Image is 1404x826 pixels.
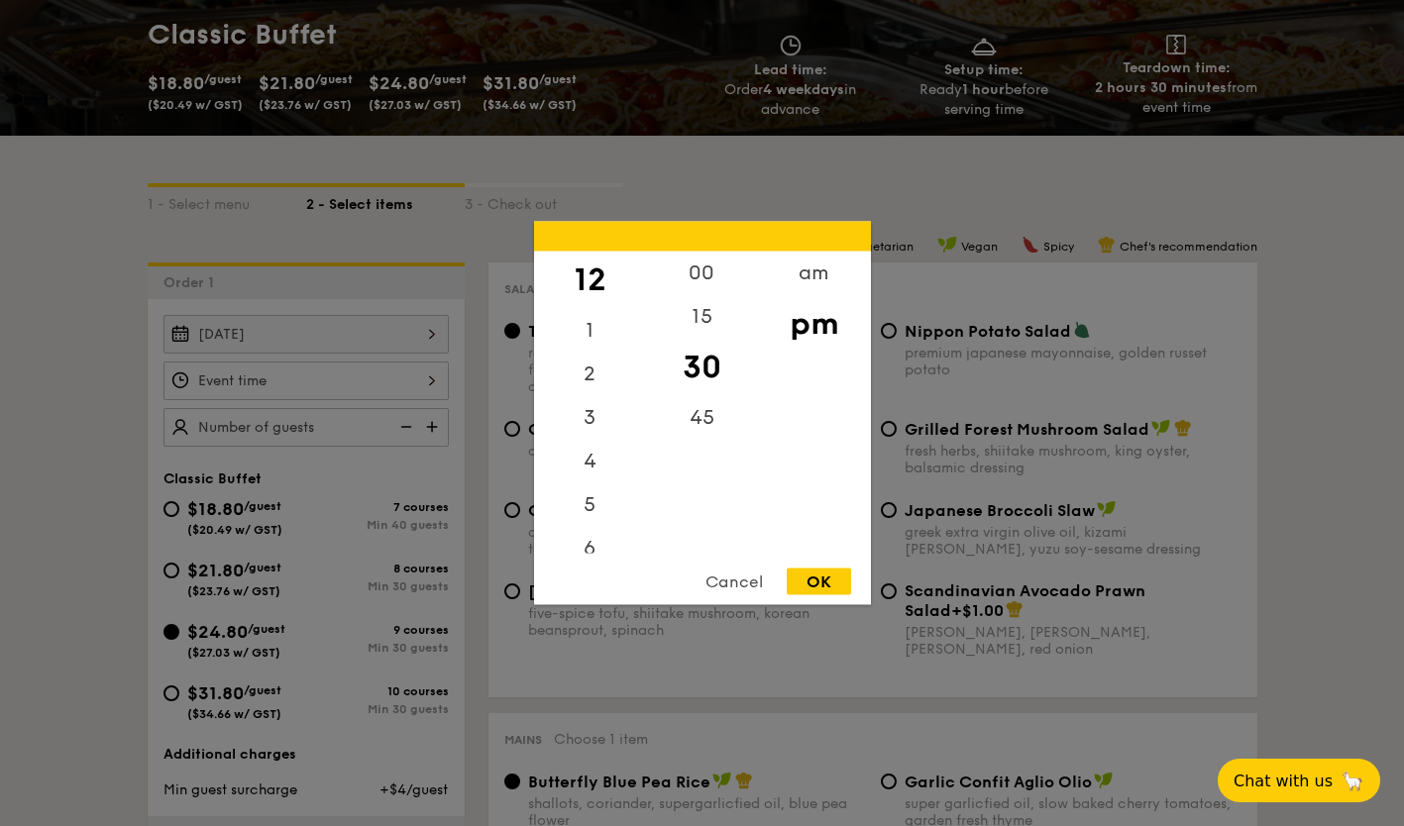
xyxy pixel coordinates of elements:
[534,483,646,527] div: 5
[646,396,758,440] div: 45
[787,568,851,595] div: OK
[758,252,870,295] div: am
[1341,770,1364,792] span: 🦙
[1234,772,1333,790] span: Chat with us
[686,568,783,595] div: Cancel
[646,252,758,295] div: 00
[758,295,870,353] div: pm
[646,339,758,396] div: 30
[534,396,646,440] div: 3
[534,440,646,483] div: 4
[1218,759,1380,802] button: Chat with us🦙
[646,295,758,339] div: 15
[534,527,646,570] div: 6
[534,309,646,353] div: 1
[534,252,646,309] div: 12
[534,353,646,396] div: 2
